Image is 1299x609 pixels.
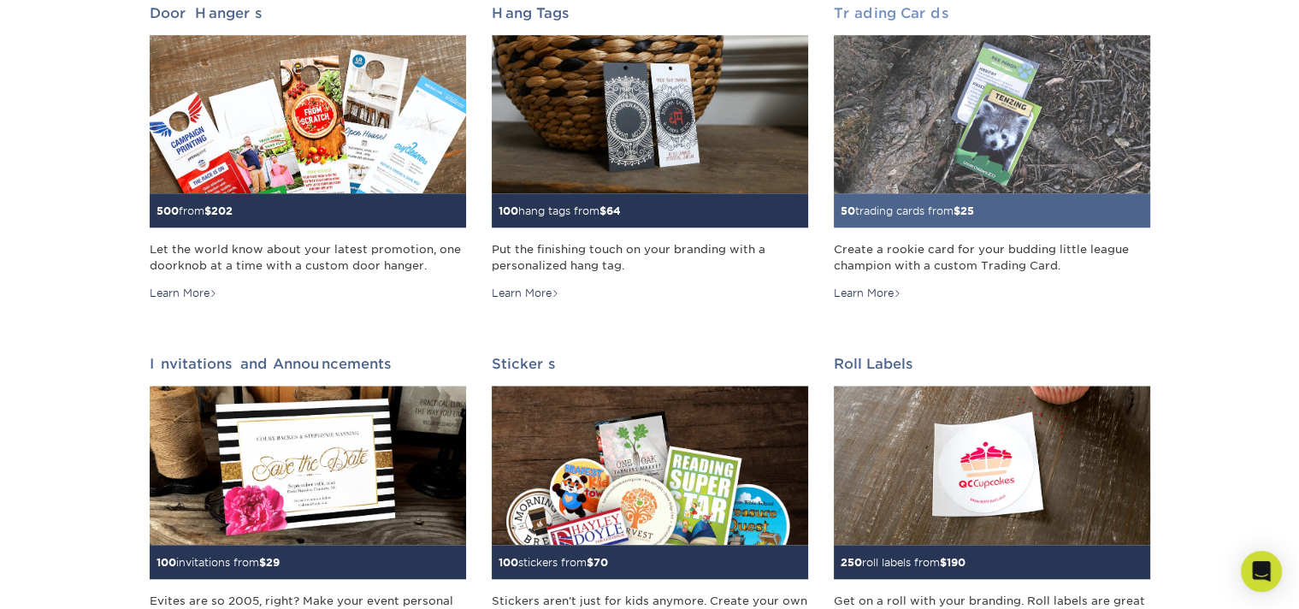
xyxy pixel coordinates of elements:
[150,5,466,21] h2: Door Hangers
[492,241,808,274] div: Put the finishing touch on your branding with a personalized hang tag.
[841,556,965,569] small: roll labels from
[499,204,518,217] span: 100
[834,241,1150,274] div: Create a rookie card for your budding little league champion with a custom Trading Card.
[150,35,466,193] img: Door Hangers
[841,204,855,217] span: 50
[150,386,466,544] img: Invitations and Announcements
[156,556,176,569] span: 100
[150,286,217,301] div: Learn More
[606,204,621,217] span: 64
[834,386,1150,544] img: Roll Labels
[492,5,808,21] h2: Hang Tags
[841,204,974,217] small: trading cards from
[266,556,280,569] span: 29
[587,556,593,569] span: $
[499,556,518,569] span: 100
[204,204,211,217] span: $
[593,556,608,569] span: 70
[156,204,233,217] small: from
[492,386,808,544] img: Stickers
[211,204,233,217] span: 202
[954,204,960,217] span: $
[259,556,266,569] span: $
[834,5,1150,302] a: Trading Cards 50trading cards from$25 Create a rookie card for your budding little league champio...
[834,5,1150,21] h2: Trading Cards
[156,204,179,217] span: 500
[960,204,974,217] span: 25
[492,356,808,372] h2: Stickers
[834,356,1150,372] h2: Roll Labels
[492,35,808,193] img: Hang Tags
[834,286,901,301] div: Learn More
[1241,551,1282,592] div: Open Intercom Messenger
[940,556,947,569] span: $
[499,556,608,569] small: stickers from
[492,286,559,301] div: Learn More
[499,204,621,217] small: hang tags from
[599,204,606,217] span: $
[150,5,466,302] a: Door Hangers 500from$202 Let the world know about your latest promotion, one doorknob at a time w...
[150,356,466,372] h2: Invitations and Announcements
[156,556,280,569] small: invitations from
[947,556,965,569] span: 190
[492,5,808,302] a: Hang Tags 100hang tags from$64 Put the finishing touch on your branding with a personalized hang ...
[841,556,862,569] span: 250
[150,241,466,274] div: Let the world know about your latest promotion, one doorknob at a time with a custom door hanger.
[834,35,1150,193] img: Trading Cards
[4,557,145,603] iframe: Google Customer Reviews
